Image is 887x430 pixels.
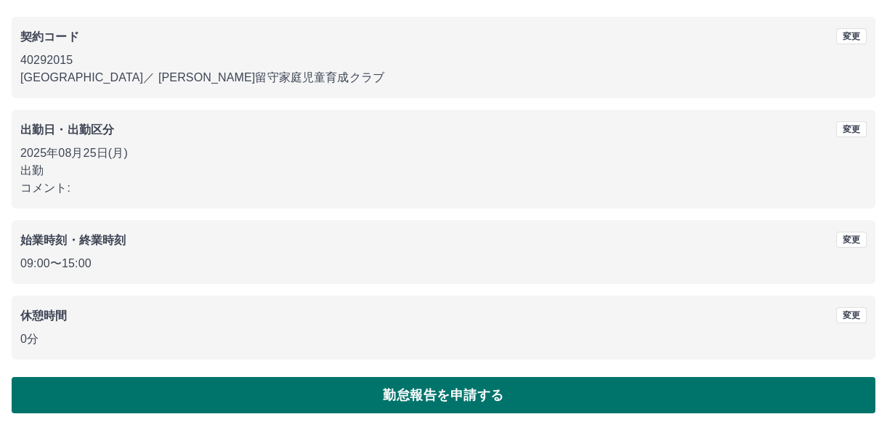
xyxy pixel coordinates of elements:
button: 勤怠報告を申請する [12,377,875,413]
p: [GEOGRAPHIC_DATA] ／ [PERSON_NAME]留守家庭児童育成クラブ [20,69,867,86]
p: 09:00 〜 15:00 [20,255,867,272]
button: 変更 [836,121,867,137]
p: 2025年08月25日(月) [20,145,867,162]
button: 変更 [836,28,867,44]
p: 0分 [20,330,867,348]
p: 出勤 [20,162,867,179]
b: 始業時刻・終業時刻 [20,234,126,246]
button: 変更 [836,232,867,248]
button: 変更 [836,307,867,323]
p: 40292015 [20,52,867,69]
p: コメント: [20,179,867,197]
b: 出勤日・出勤区分 [20,123,114,136]
b: 契約コード [20,31,79,43]
b: 休憩時間 [20,309,68,322]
